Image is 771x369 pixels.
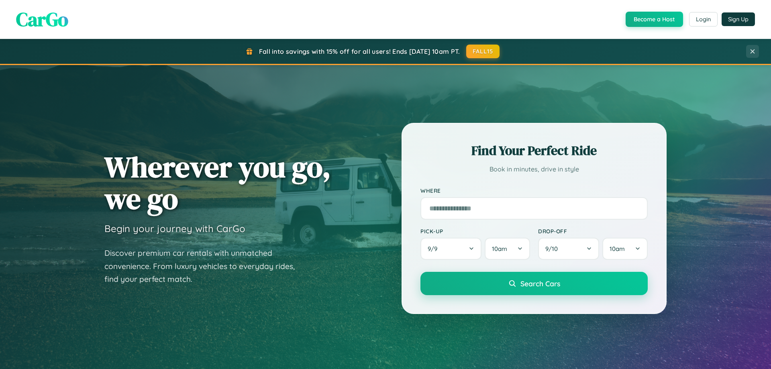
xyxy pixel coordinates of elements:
[259,47,460,55] span: Fall into savings with 15% off for all users! Ends [DATE] 10am PT.
[626,12,683,27] button: Become a Host
[520,279,560,288] span: Search Cars
[492,245,507,253] span: 10am
[485,238,530,260] button: 10am
[104,247,305,286] p: Discover premium car rentals with unmatched convenience. From luxury vehicles to everyday rides, ...
[538,238,599,260] button: 9/10
[610,245,625,253] span: 10am
[689,12,718,27] button: Login
[420,228,530,234] label: Pick-up
[420,272,648,295] button: Search Cars
[104,222,245,234] h3: Begin your journey with CarGo
[466,45,500,58] button: FALL15
[538,228,648,234] label: Drop-off
[428,245,441,253] span: 9 / 9
[602,238,648,260] button: 10am
[420,238,481,260] button: 9/9
[420,163,648,175] p: Book in minutes, drive in style
[722,12,755,26] button: Sign Up
[16,6,68,33] span: CarGo
[420,187,648,194] label: Where
[545,245,562,253] span: 9 / 10
[104,151,331,214] h1: Wherever you go, we go
[420,142,648,159] h2: Find Your Perfect Ride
